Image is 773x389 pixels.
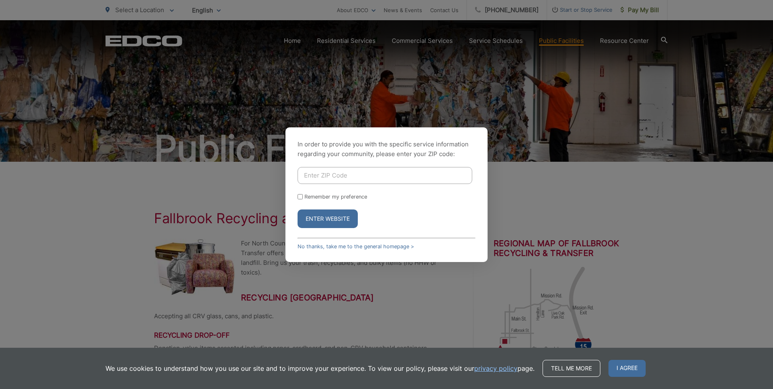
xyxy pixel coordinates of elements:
a: Tell me more [543,360,600,377]
input: Enter ZIP Code [298,167,472,184]
label: Remember my preference [304,194,367,200]
button: Enter Website [298,209,358,228]
p: In order to provide you with the specific service information regarding your community, please en... [298,140,475,159]
a: privacy policy [474,364,517,373]
p: We use cookies to understand how you use our site and to improve your experience. To view our pol... [106,364,534,373]
span: I agree [608,360,646,377]
a: No thanks, take me to the general homepage > [298,243,414,249]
